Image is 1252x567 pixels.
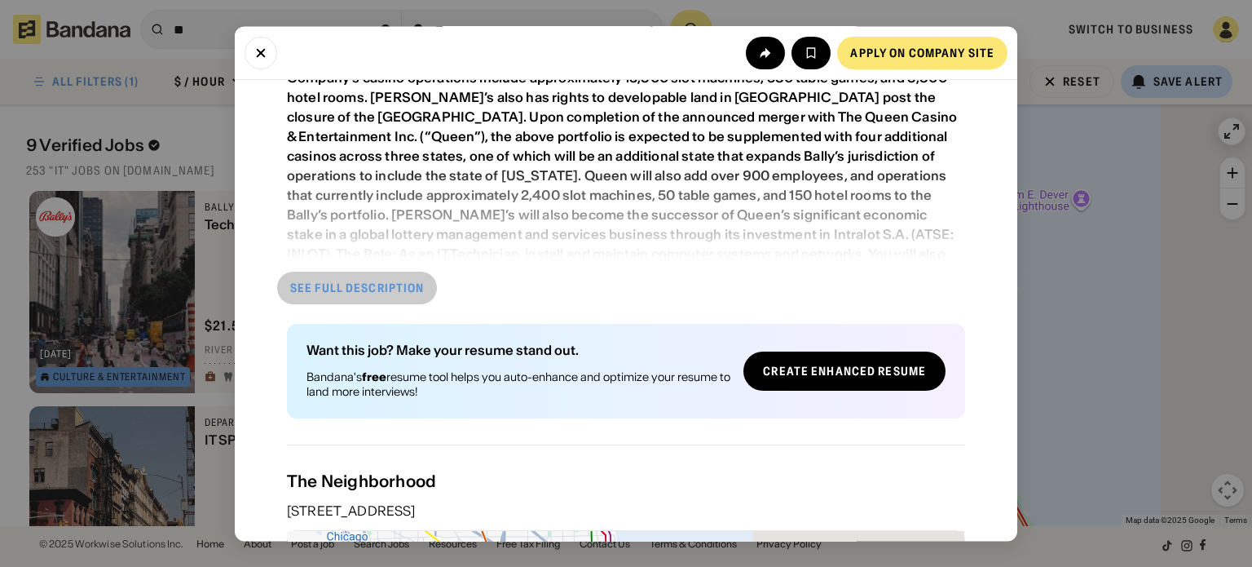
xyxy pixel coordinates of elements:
[362,370,386,384] b: free
[850,47,994,58] div: Apply on company site
[287,504,965,517] div: [STREET_ADDRESS]
[336,246,395,262] div: The Role:
[290,282,424,294] div: See full description
[287,472,965,491] div: The Neighborhood
[306,370,730,399] div: Bandana's resume tool helps you auto-enhance and optimize your resume to land more interviews!
[245,36,277,69] button: Close
[306,343,730,357] div: Want this job? Make your resume stand out.
[287,109,957,262] div: Upon completion of the announced merger with The Queen Casino & Entertainment Inc. (“Queen”), the...
[763,365,926,377] div: Create Enhanced Resume
[287,246,946,281] div: As an IT Technician, install and maintain computer systems and networks. You will also instruct u...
